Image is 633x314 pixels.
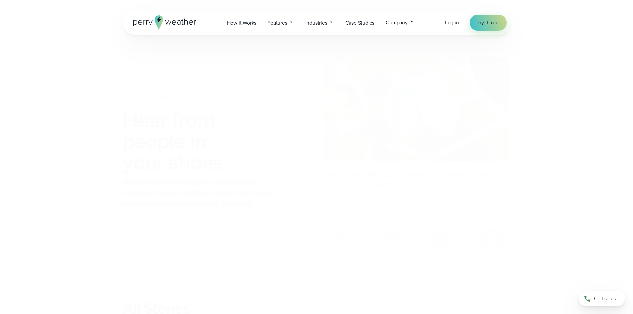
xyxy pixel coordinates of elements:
[579,291,625,306] a: Call sales
[267,19,287,27] span: Features
[477,19,499,27] span: Try it free
[445,19,459,26] span: Log in
[386,19,408,27] span: Company
[445,19,459,27] a: Log in
[470,15,507,31] a: Try it free
[227,19,257,27] span: How it Works
[340,16,380,30] a: Case Studies
[305,19,327,27] span: Industries
[221,16,262,30] a: How it Works
[594,295,616,303] span: Call sales
[345,19,375,27] span: Case Studies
